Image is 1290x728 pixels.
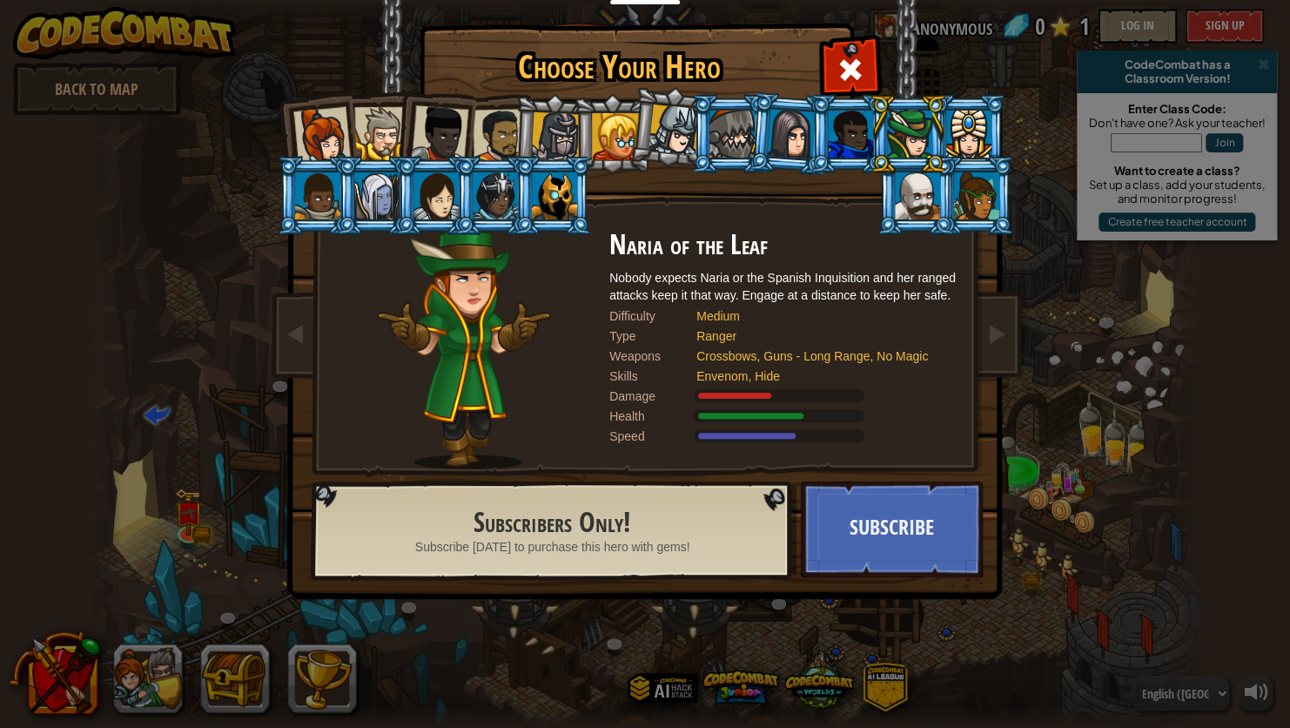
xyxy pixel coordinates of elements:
[801,482,983,577] button: Subscribe
[573,94,651,173] li: Miss Hushbaum
[609,327,696,345] div: Type
[311,482,796,581] img: language-selector-background.png
[609,428,957,445] div: Moves at 11 meters per second.
[928,94,1006,173] li: Pender Spellbane
[395,156,474,235] li: Illia Shieldsmith
[273,91,359,176] li: Captain Anya Weston
[512,92,595,176] li: Amara Arrowhead
[277,156,355,235] li: Arryn Stonewall
[696,347,940,365] div: Crossbows, Guns - Long Range, No Magic
[377,230,551,469] img: forest-archer.png
[691,94,769,173] li: Senick Steelclaw
[336,156,414,235] li: Nalfar Cryptor
[609,230,957,260] h2: Naria of the Leaf
[352,508,753,538] h2: Subscribers Only!
[748,91,831,176] li: Omarn Brewstone
[609,408,696,425] div: Health
[336,91,414,171] li: Sir Tharin Thunderfist
[696,307,940,325] div: Medium
[514,156,592,235] li: Ritic the Cold
[628,84,714,171] li: Hattori Hanzō
[609,307,696,325] div: Difficulty
[609,367,696,385] div: Skills
[609,408,957,425] div: Gains 160% of listed Ranger armor health.
[609,347,696,365] div: Weapons
[415,538,690,556] span: Subscribe [DATE] to purchase this hero with gems!
[696,367,940,385] div: Envenom, Hide
[810,94,888,173] li: Gordon the Stalwart
[869,94,947,173] li: Naria of the Leaf
[609,388,696,405] div: Damage
[454,93,534,174] li: Alejandro the Duelist
[609,388,957,405] div: Deals 83% of listed Ranger weapon damage.
[423,49,815,85] h1: Choose Your Hero
[696,327,940,345] div: Ranger
[454,156,533,235] li: Usara Master Wizard
[609,428,696,445] div: Speed
[392,88,477,173] li: Lady Ida Justheart
[936,156,1014,235] li: Zana Woodheart
[877,156,955,235] li: Okar Stompfoot
[609,269,957,304] div: Nobody expects Naria or the Spanish Inquisition and her ranged attacks keep it that way. Engage a...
